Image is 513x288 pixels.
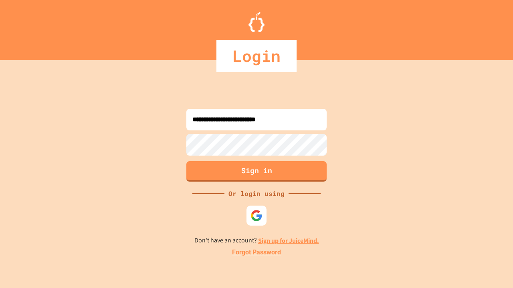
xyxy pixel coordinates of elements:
iframe: chat widget [479,256,505,280]
img: google-icon.svg [250,210,263,222]
div: Or login using [224,189,289,198]
a: Forgot Password [232,248,281,257]
p: Don't have an account? [194,236,319,246]
button: Sign in [186,161,327,182]
a: Sign up for JuiceMind. [258,236,319,245]
div: Login [216,40,297,72]
iframe: chat widget [446,221,505,255]
img: Logo.svg [248,12,265,32]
